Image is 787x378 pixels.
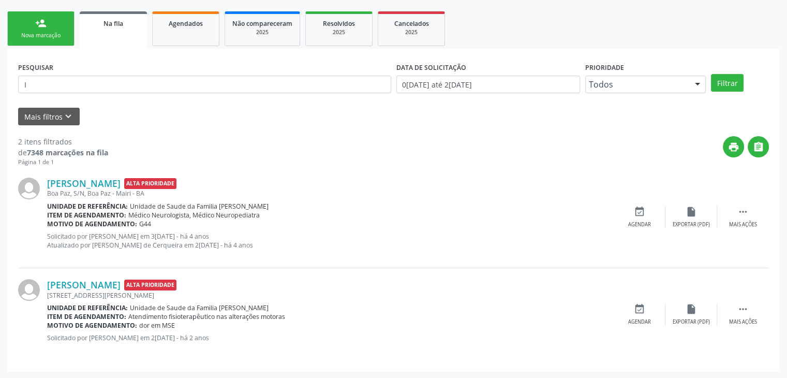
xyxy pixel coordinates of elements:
[585,60,624,76] label: Prioridade
[686,206,697,217] i: insert_drive_file
[634,303,645,315] i: event_available
[103,19,123,28] span: Na fila
[47,291,614,300] div: [STREET_ADDRESS][PERSON_NAME]
[686,303,697,315] i: insert_drive_file
[130,303,269,312] span: Unidade de Saude da Familia [PERSON_NAME]
[128,211,260,220] span: Médico Neurologista, Médico Neuropediatra
[232,28,292,36] div: 2025
[737,303,749,315] i: 
[711,74,744,92] button: Filtrar
[47,178,121,189] a: [PERSON_NAME]
[130,202,269,211] span: Unidade de Saude da Familia [PERSON_NAME]
[35,18,47,29] div: person_add
[15,32,67,39] div: Nova marcação
[673,318,710,326] div: Exportar (PDF)
[124,178,176,189] span: Alta Prioridade
[169,19,203,28] span: Agendados
[18,136,108,147] div: 2 itens filtrados
[47,333,614,342] p: Solicitado por [PERSON_NAME] em 2[DATE] - há 2 anos
[18,76,391,93] input: Nome, CNS
[232,19,292,28] span: Não compareceram
[18,178,40,199] img: img
[18,158,108,167] div: Página 1 de 1
[737,206,749,217] i: 
[139,220,151,228] span: G44
[729,318,757,326] div: Mais ações
[673,221,710,228] div: Exportar (PDF)
[128,312,285,321] span: Atendimento fisioterapêutico nas alterações motoras
[63,111,74,122] i: keyboard_arrow_down
[18,60,53,76] label: PESQUISAR
[748,136,769,157] button: 
[394,19,429,28] span: Cancelados
[47,220,137,228] b: Motivo de agendamento:
[124,280,176,290] span: Alta Prioridade
[47,189,614,198] div: Boa Paz, S/N, Boa Paz - Mairi - BA
[18,108,80,126] button: Mais filtroskeyboard_arrow_down
[729,221,757,228] div: Mais ações
[18,147,108,158] div: de
[47,303,128,312] b: Unidade de referência:
[589,79,685,90] span: Todos
[139,321,175,330] span: dor em MSE
[753,141,764,153] i: 
[396,76,580,93] input: Selecione um intervalo
[313,28,365,36] div: 2025
[723,136,744,157] button: print
[628,318,651,326] div: Agendar
[323,19,355,28] span: Resolvidos
[47,232,614,250] p: Solicitado por [PERSON_NAME] em 3[DATE] - há 4 anos Atualizado por [PERSON_NAME] de Cerqueira em ...
[27,148,108,157] strong: 7348 marcações na fila
[396,60,466,76] label: DATA DE SOLICITAÇÃO
[728,141,739,153] i: print
[47,279,121,290] a: [PERSON_NAME]
[18,279,40,301] img: img
[634,206,645,217] i: event_available
[47,312,126,321] b: Item de agendamento:
[385,28,437,36] div: 2025
[47,321,137,330] b: Motivo de agendamento:
[47,211,126,220] b: Item de agendamento:
[47,202,128,211] b: Unidade de referência:
[628,221,651,228] div: Agendar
